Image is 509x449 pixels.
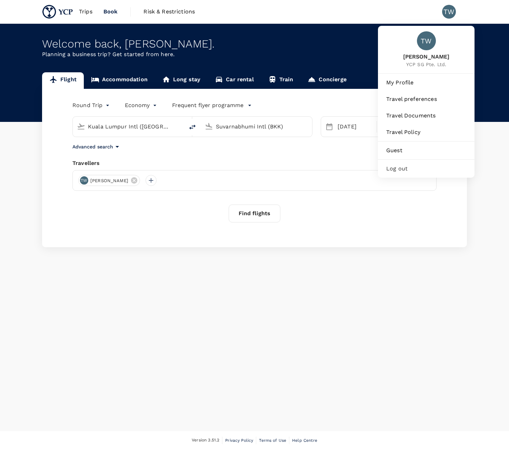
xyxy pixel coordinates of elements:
[259,438,286,443] span: Terms of Use
[381,143,472,158] a: Guest
[42,72,84,89] a: Flight
[72,159,437,167] div: Travellers
[125,100,158,111] div: Economy
[386,95,466,103] span: Travel preferences
[78,175,140,186] div: TW[PERSON_NAME]
[42,38,467,50] div: Welcome back , [PERSON_NAME] .
[208,72,261,89] a: Car rental
[72,143,113,150] p: Advanced search
[72,143,121,151] button: Advanced search
[79,8,92,16] span: Trips
[103,8,118,16] span: Book
[172,101,252,109] button: Frequent flyer programme
[386,79,466,87] span: My Profile
[192,437,219,444] span: Version 3.51.2
[143,8,195,16] span: Risk & Restrictions
[381,125,472,140] a: Travel Policy
[86,177,132,184] span: [PERSON_NAME]
[381,161,472,176] div: Log out
[386,165,466,173] span: Log out
[88,121,170,132] input: Depart from
[225,437,253,444] a: Privacy Policy
[225,438,253,443] span: Privacy Policy
[292,438,317,443] span: Help Centre
[42,4,73,19] img: YCP SG Pte. Ltd.
[442,5,456,19] div: TW
[42,50,467,59] p: Planning a business trip? Get started from here.
[307,126,309,127] button: Open
[72,100,111,111] div: Round Trip
[335,120,375,134] div: [DATE]
[155,72,208,89] a: Long stay
[292,437,317,444] a: Help Centre
[381,75,472,90] a: My Profile
[229,205,280,222] button: Find flights
[216,121,298,132] input: Going to
[179,126,181,127] button: Open
[84,72,155,89] a: Accommodation
[172,101,243,109] p: Frequent flyer programme
[261,72,301,89] a: Train
[403,61,450,68] span: YCP SG Pte. Ltd.
[386,128,466,136] span: Travel Policy
[403,53,450,61] span: [PERSON_NAME]
[381,92,472,107] a: Travel preferences
[300,72,353,89] a: Concierge
[80,176,88,185] div: TW
[259,437,286,444] a: Terms of Use
[386,112,466,120] span: Travel Documents
[184,119,201,135] button: delete
[381,108,472,123] a: Travel Documents
[417,31,436,50] div: TW
[386,146,466,155] span: Guest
